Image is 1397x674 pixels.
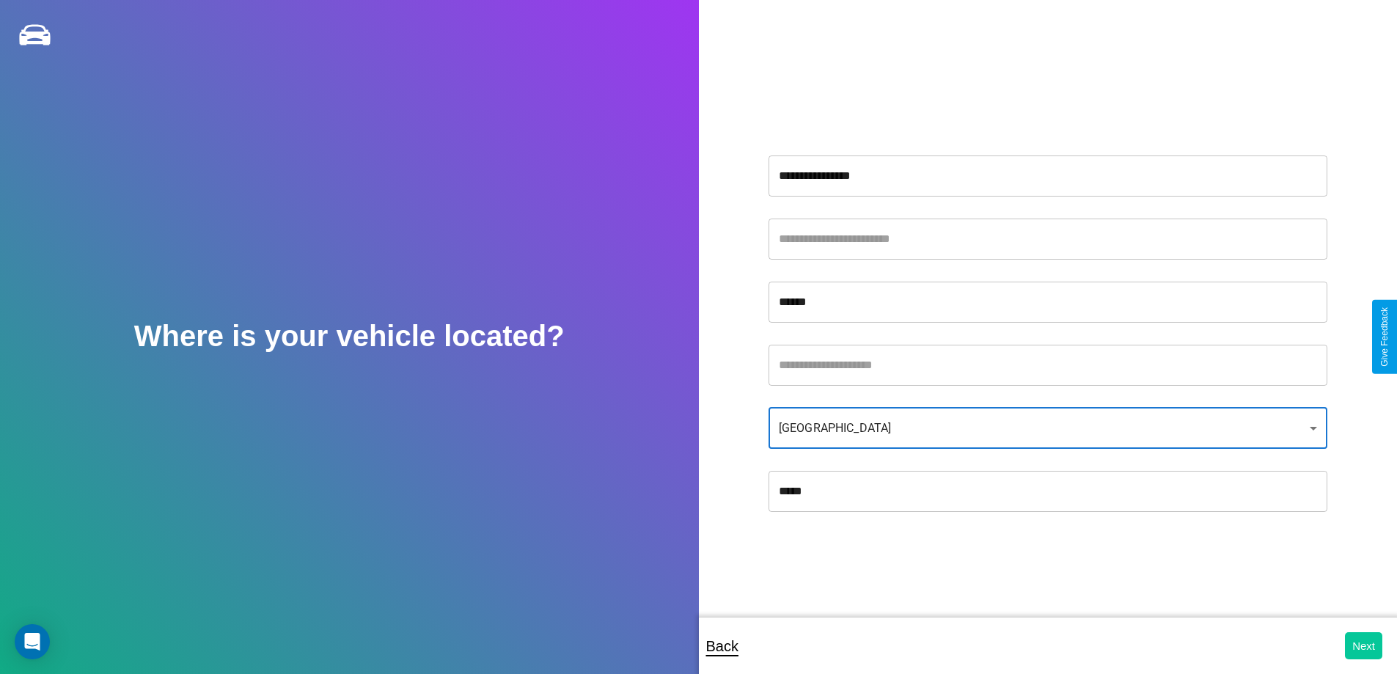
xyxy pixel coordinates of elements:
p: Back [706,633,738,659]
div: Open Intercom Messenger [15,624,50,659]
h2: Where is your vehicle located? [134,320,565,353]
div: [GEOGRAPHIC_DATA] [769,408,1327,449]
div: Give Feedback [1379,307,1390,367]
button: Next [1345,632,1382,659]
